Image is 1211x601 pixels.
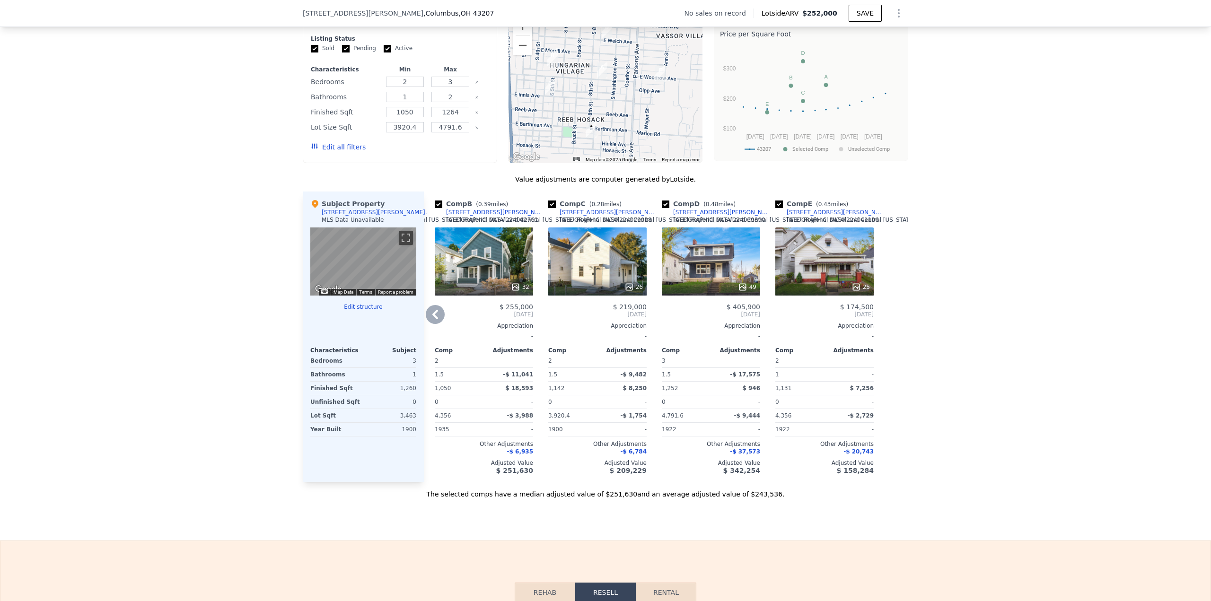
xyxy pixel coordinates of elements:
[662,459,760,467] div: Adjusted Value
[775,209,885,216] a: [STREET_ADDRESS][PERSON_NAME]
[826,423,874,436] div: -
[435,311,533,318] span: [DATE]
[662,357,666,364] span: 3
[586,122,597,138] div: 268 Hinkle Ave
[365,382,416,395] div: 1,260
[548,322,647,330] div: Appreciation
[746,133,764,140] text: [DATE]
[365,395,416,409] div: 0
[599,395,647,409] div: -
[303,9,423,18] span: [STREET_ADDRESS][PERSON_NAME]
[824,74,828,79] text: A
[599,354,647,367] div: -
[435,459,533,467] div: Adjusted Value
[547,51,558,67] div: 149 E Hinman Ave
[486,423,533,436] div: -
[840,303,874,311] span: $ 174,500
[545,79,555,95] div: 136 E Innis Ave
[311,121,380,134] div: Lot Size Sqft
[662,330,760,343] div: -
[486,395,533,409] div: -
[787,209,885,216] div: [STREET_ADDRESS][PERSON_NAME]
[700,201,739,208] span: ( miles)
[475,126,479,130] button: Clear
[310,409,361,422] div: Lot Sqft
[311,44,334,52] label: Sold
[435,347,484,354] div: Comp
[446,209,544,216] div: [STREET_ADDRESS][PERSON_NAME]
[586,157,637,162] span: Map data ©2025 Google
[399,231,413,245] button: Toggle fullscreen view
[548,209,658,216] a: [STREET_ADDRESS][PERSON_NAME]
[775,347,825,354] div: Comp
[365,409,416,422] div: 3,463
[548,347,597,354] div: Comp
[384,45,391,52] input: Active
[359,289,372,295] a: Terms (opens in new tab)
[365,423,416,436] div: 1900
[775,330,874,343] div: -
[770,133,788,140] text: [DATE]
[757,146,771,152] text: 43207
[435,368,482,381] div: 1.5
[591,201,604,208] span: 0.28
[801,50,805,56] text: D
[496,467,533,474] span: $ 251,630
[787,216,992,224] div: [GEOGRAPHIC_DATA] and Central [US_STATE] Regional MLS # 224036560
[311,90,380,104] div: Bathrooms
[597,62,607,78] div: 314 E Woodrow Ave
[684,9,754,18] div: No sales on record
[765,101,769,107] text: E
[310,303,416,311] button: Edit structure
[435,322,533,330] div: Appreciation
[673,216,879,224] div: [GEOGRAPHIC_DATA] and Central [US_STATE] Regional MLS # 224041196
[889,4,908,23] button: Show Options
[478,201,491,208] span: 0.39
[458,9,494,17] span: , OH 43207
[848,146,890,152] text: Unselected Comp
[775,357,779,364] span: 2
[311,142,366,152] button: Edit all filters
[513,36,532,55] button: Zoom out
[321,289,328,294] button: Keyboard shortcuts
[322,216,384,224] div: MLS Data Unavailable
[342,45,350,52] input: Pending
[706,201,719,208] span: 0.48
[723,96,736,102] text: $200
[610,467,647,474] span: $ 209,229
[310,368,361,381] div: Bathrooms
[586,201,625,208] span: ( miles)
[662,311,760,318] span: [DATE]
[597,347,647,354] div: Adjustments
[727,303,760,311] span: $ 405,900
[548,311,647,318] span: [DATE]
[313,283,344,296] a: Open this area in Google Maps (opens a new window)
[333,289,353,296] button: Map Data
[623,385,647,392] span: $ 8,250
[723,125,736,132] text: $100
[303,482,908,499] div: The selected comps have a median adjusted value of $251,630 and an average adjusted value of $243...
[673,209,772,216] div: [STREET_ADDRESS][PERSON_NAME]
[817,133,835,140] text: [DATE]
[310,199,385,209] div: Subject Property
[825,347,874,354] div: Adjustments
[311,105,380,119] div: Finished Sqft
[505,385,533,392] span: $ 18,593
[775,385,791,392] span: 1,131
[435,399,439,405] span: 0
[662,399,666,405] span: 0
[864,133,882,140] text: [DATE]
[430,66,471,73] div: Max
[303,174,908,184] div: Value adjustments are computer generated by Lotside .
[503,371,533,378] span: -$ 11,041
[548,399,552,405] span: 0
[384,44,412,52] label: Active
[310,354,361,367] div: Bedrooms
[310,347,363,354] div: Characteristics
[548,440,647,448] div: Other Adjustments
[435,412,451,419] span: 4,356
[723,65,736,72] text: $300
[435,385,451,392] span: 1,050
[378,289,413,295] a: Report a problem
[711,347,760,354] div: Adjustments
